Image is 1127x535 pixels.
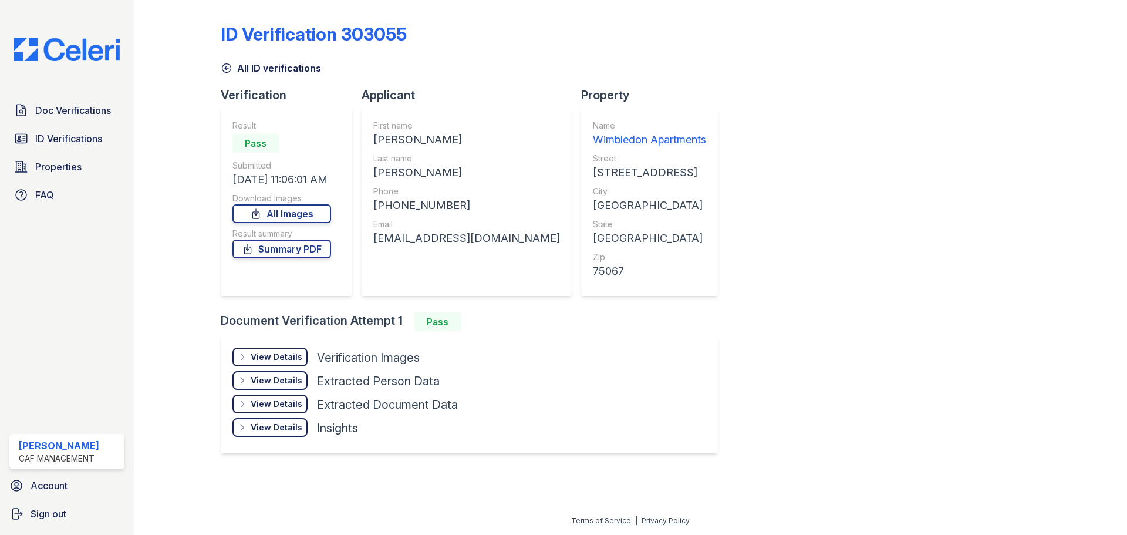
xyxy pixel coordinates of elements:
a: All ID verifications [221,61,321,75]
div: View Details [251,351,302,363]
a: Privacy Policy [642,516,690,525]
a: Terms of Service [571,516,631,525]
span: Doc Verifications [35,103,111,117]
div: View Details [251,398,302,410]
img: CE_Logo_Blue-a8612792a0a2168367f1c8372b55b34899dd931a85d93a1a3d3e32e68fde9ad4.png [5,38,129,61]
div: Extracted Person Data [317,373,440,389]
div: Verification [221,87,362,103]
div: Result [232,120,331,132]
div: Verification Images [317,349,420,366]
div: [GEOGRAPHIC_DATA] [593,197,706,214]
span: Properties [35,160,82,174]
div: Result summary [232,228,331,240]
div: [STREET_ADDRESS] [593,164,706,181]
div: Property [581,87,727,103]
div: Submitted [232,160,331,171]
a: ID Verifications [9,127,124,150]
div: CAF Management [19,453,99,465]
div: Wimbledon Apartments [593,132,706,148]
a: Name Wimbledon Apartments [593,120,706,148]
div: State [593,218,706,230]
div: City [593,186,706,197]
a: FAQ [9,183,124,207]
div: [PHONE_NUMBER] [373,197,560,214]
div: ID Verification 303055 [221,23,407,45]
div: [PERSON_NAME] [19,439,99,453]
div: Applicant [362,87,581,103]
a: Summary PDF [232,240,331,258]
div: Pass [232,134,279,153]
span: ID Verifications [35,132,102,146]
span: FAQ [35,188,54,202]
div: | [635,516,637,525]
div: Name [593,120,706,132]
a: All Images [232,204,331,223]
div: [GEOGRAPHIC_DATA] [593,230,706,247]
a: Properties [9,155,124,179]
div: Email [373,218,560,230]
a: Sign out [5,502,129,526]
div: [DATE] 11:06:01 AM [232,171,331,188]
div: Pass [414,312,461,331]
div: Download Images [232,193,331,204]
div: Extracted Document Data [317,396,458,413]
span: Account [31,479,68,493]
div: [PERSON_NAME] [373,132,560,148]
div: Street [593,153,706,164]
div: [PERSON_NAME] [373,164,560,181]
div: Document Verification Attempt 1 [221,312,727,331]
a: Account [5,474,129,497]
span: Sign out [31,507,66,521]
div: 75067 [593,263,706,280]
div: Phone [373,186,560,197]
a: Doc Verifications [9,99,124,122]
div: Last name [373,153,560,164]
div: View Details [251,422,302,433]
div: [EMAIL_ADDRESS][DOMAIN_NAME] [373,230,560,247]
div: Zip [593,251,706,263]
div: Insights [317,420,358,436]
div: View Details [251,375,302,386]
div: First name [373,120,560,132]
